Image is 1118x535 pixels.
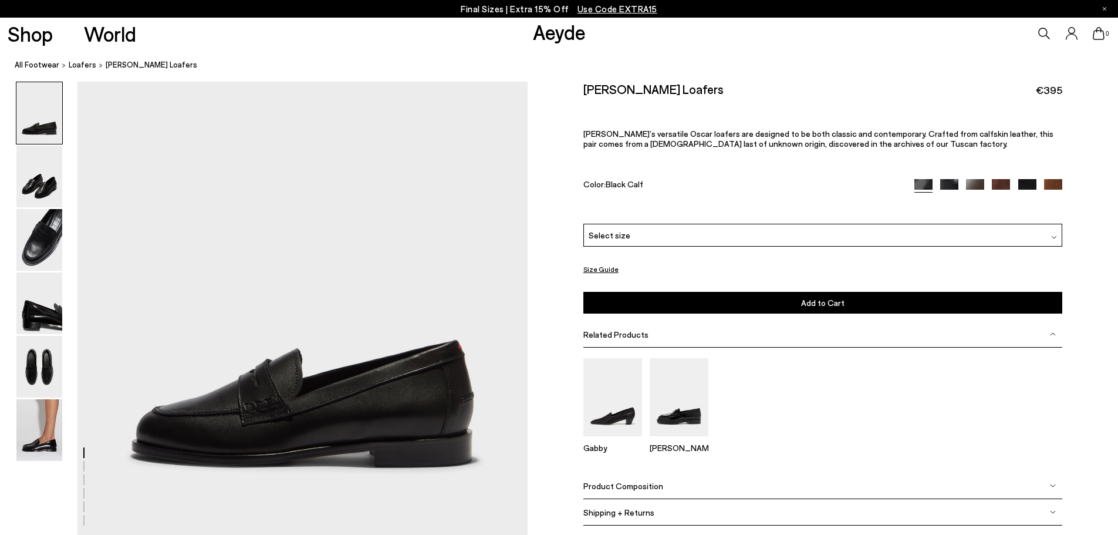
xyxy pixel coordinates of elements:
[577,4,657,14] span: Navigate to /collections/ss25-final-sizes
[106,59,197,71] span: [PERSON_NAME] Loafers
[16,209,62,271] img: Oscar Leather Loafers - Image 3
[16,399,62,461] img: Oscar Leather Loafers - Image 6
[533,19,586,44] a: Aeyde
[16,82,62,144] img: Oscar Leather Loafers - Image 1
[650,428,708,453] a: Leon Loafers [PERSON_NAME]
[650,358,708,436] img: Leon Loafers
[583,262,619,277] button: Size Guide
[1050,331,1056,337] img: svg%3E
[15,59,59,71] a: All Footwear
[8,23,53,44] a: Shop
[1105,31,1110,37] span: 0
[1036,83,1062,97] span: €395
[801,298,845,308] span: Add to Cart
[606,179,643,189] span: Black Calf
[650,443,708,453] p: [PERSON_NAME]
[69,59,96,71] a: Loafers
[16,146,62,207] img: Oscar Leather Loafers - Image 2
[16,272,62,334] img: Oscar Leather Loafers - Image 4
[583,329,648,339] span: Related Products
[16,336,62,398] img: Oscar Leather Loafers - Image 5
[583,507,654,517] span: Shipping + Returns
[1093,27,1105,40] a: 0
[1051,234,1057,240] img: svg%3E
[583,292,1062,314] button: Add to Cart
[589,229,630,241] span: Select size
[583,358,642,436] img: Gabby Almond-Toe Loafers
[583,179,899,193] div: Color:
[583,428,642,453] a: Gabby Almond-Toe Loafers Gabby
[583,82,724,96] h2: [PERSON_NAME] Loafers
[583,443,642,453] p: Gabby
[1050,483,1056,489] img: svg%3E
[461,2,657,16] p: Final Sizes | Extra 15% Off
[583,481,663,491] span: Product Composition
[1050,509,1056,515] img: svg%3E
[583,129,1053,149] span: [PERSON_NAME]’s versatile Oscar loafers are designed to be both classic and contemporary. Crafted...
[69,60,96,69] span: Loafers
[15,49,1118,82] nav: breadcrumb
[84,23,136,44] a: World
